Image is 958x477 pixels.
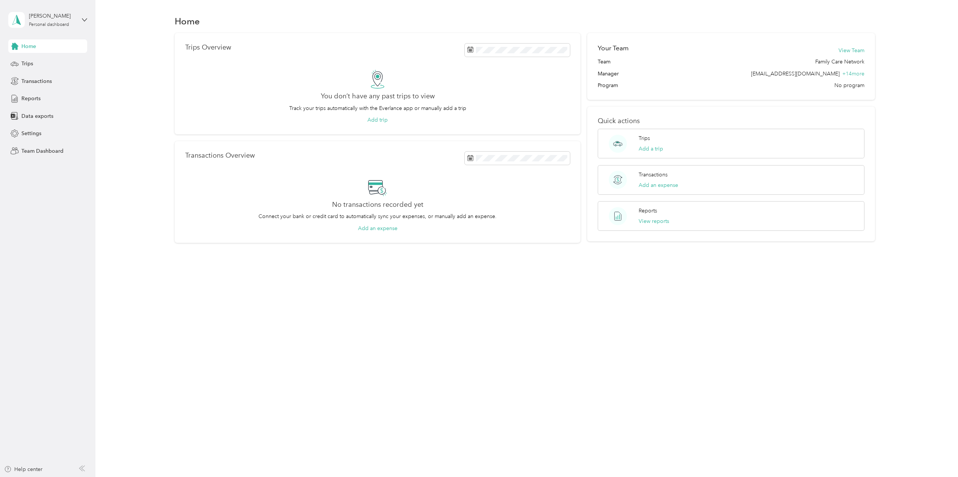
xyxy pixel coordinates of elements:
[21,112,53,120] span: Data exports
[321,92,435,100] h2: You don’t have any past trips to view
[598,70,619,78] span: Manager
[639,145,663,153] button: Add a trip
[332,201,423,209] h2: No transactions recorded yet
[639,217,669,225] button: View reports
[639,207,657,215] p: Reports
[185,152,255,160] p: Transactions Overview
[21,60,33,68] span: Trips
[598,81,618,89] span: Program
[751,71,840,77] span: [EMAIL_ADDRESS][DOMAIN_NAME]
[815,58,864,66] span: Family Care Network
[21,77,52,85] span: Transactions
[21,129,41,137] span: Settings
[4,465,42,473] button: Help center
[258,212,497,220] p: Connect your bank or credit card to automatically sync your expenses, or manually add an expense.
[916,435,958,477] iframe: Everlance-gr Chat Button Frame
[21,147,63,155] span: Team Dashboard
[29,23,69,27] div: Personal dashboard
[367,116,388,124] button: Add trip
[639,134,650,142] p: Trips
[842,71,864,77] span: + 14 more
[639,171,668,179] p: Transactions
[185,44,231,51] p: Trips Overview
[598,44,629,53] h2: Your Team
[175,17,200,25] h1: Home
[598,58,610,66] span: Team
[21,95,41,102] span: Reports
[29,12,76,20] div: [PERSON_NAME]
[839,47,864,54] button: View Team
[21,42,36,50] span: Home
[639,181,678,189] button: Add an expense
[834,81,864,89] span: No program
[358,224,397,232] button: Add an expense
[598,117,864,125] p: Quick actions
[289,104,466,112] p: Track your trips automatically with the Everlance app or manually add a trip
